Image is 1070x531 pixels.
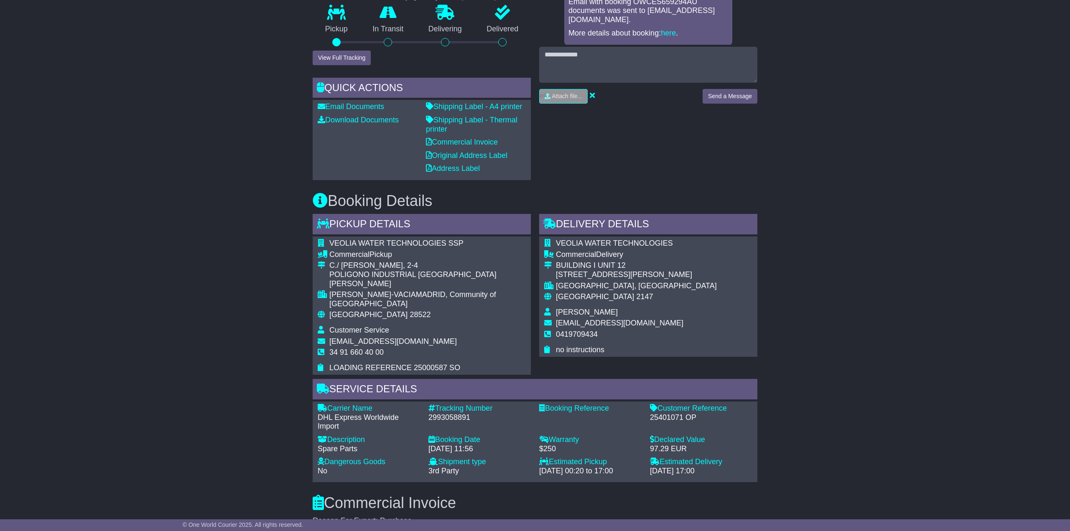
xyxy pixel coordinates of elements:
[539,404,642,413] div: Booking Reference
[313,51,371,65] button: View Full Tracking
[474,25,531,34] p: Delivered
[650,467,752,476] div: [DATE] 17:00
[360,25,416,34] p: In Transit
[428,413,531,422] div: 2993058891
[428,404,531,413] div: Tracking Number
[539,445,642,454] div: $250
[416,25,474,34] p: Delivering
[313,214,531,236] div: Pickup Details
[183,521,303,528] span: © One World Courier 2025. All rights reserved.
[426,116,517,133] a: Shipping Label - Thermal printer
[329,337,457,346] span: [EMAIL_ADDRESS][DOMAIN_NAME]
[556,270,717,279] div: [STREET_ADDRESS][PERSON_NAME]
[329,250,526,259] div: Pickup
[650,457,752,467] div: Estimated Delivery
[539,457,642,467] div: Estimated Pickup
[556,250,596,259] span: Commercial
[329,239,464,247] span: VEOLIA WATER TECHNOLOGIES SSP
[568,29,728,38] p: More details about booking: .
[426,102,522,111] a: Shipping Label - A4 printer
[318,102,384,111] a: Email Documents
[318,445,420,454] div: Spare Parts
[650,404,752,413] div: Customer Reference
[313,25,360,34] p: Pickup
[329,250,369,259] span: Commercial
[313,379,757,401] div: Service Details
[318,413,420,431] div: DHL Express Worldwide Import
[318,457,420,467] div: Dangerous Goods
[318,467,327,475] span: No
[556,292,634,301] span: [GEOGRAPHIC_DATA]
[650,435,752,445] div: Declared Value
[313,495,757,511] h3: Commercial Invoice
[318,116,399,124] a: Download Documents
[556,308,618,316] span: [PERSON_NAME]
[410,310,431,319] span: 28522
[329,326,389,334] span: Customer Service
[650,445,752,454] div: 97.29 EUR
[661,29,676,37] a: here
[650,413,752,422] div: 25401071 OP
[329,363,460,372] span: LOADING REFERENCE 25000587 SO
[703,89,757,104] button: Send a Message
[313,516,757,526] div: Reason For Export: Purchase
[329,261,526,270] div: C./ [PERSON_NAME], 2-4
[556,261,717,270] div: BUILDING I UNIT 12
[539,214,757,236] div: Delivery Details
[318,435,420,445] div: Description
[556,239,673,247] span: VEOLIA WATER TECHNOLOGIES
[329,348,384,356] span: 34 91 660 40 00
[556,282,717,291] div: [GEOGRAPHIC_DATA], [GEOGRAPHIC_DATA]
[329,270,526,288] div: POLIGONO INDUSTRIAL [GEOGRAPHIC_DATA][PERSON_NAME]
[556,250,717,259] div: Delivery
[636,292,653,301] span: 2147
[313,193,757,209] h3: Booking Details
[428,435,531,445] div: Booking Date
[313,78,531,100] div: Quick Actions
[426,138,498,146] a: Commercial Invoice
[556,346,604,354] span: no instructions
[329,310,408,319] span: [GEOGRAPHIC_DATA]
[539,467,642,476] div: [DATE] 00:20 to 17:00
[556,330,598,338] span: 0419709434
[428,445,531,454] div: [DATE] 11:56
[539,435,642,445] div: Warranty
[426,164,480,173] a: Address Label
[428,457,531,467] div: Shipment type
[318,404,420,413] div: Carrier Name
[329,290,526,308] div: [PERSON_NAME]-VACIAMADRID, Community of [GEOGRAPHIC_DATA]
[556,319,683,327] span: [EMAIL_ADDRESS][DOMAIN_NAME]
[426,151,507,160] a: Original Address Label
[428,467,459,475] span: 3rd Party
